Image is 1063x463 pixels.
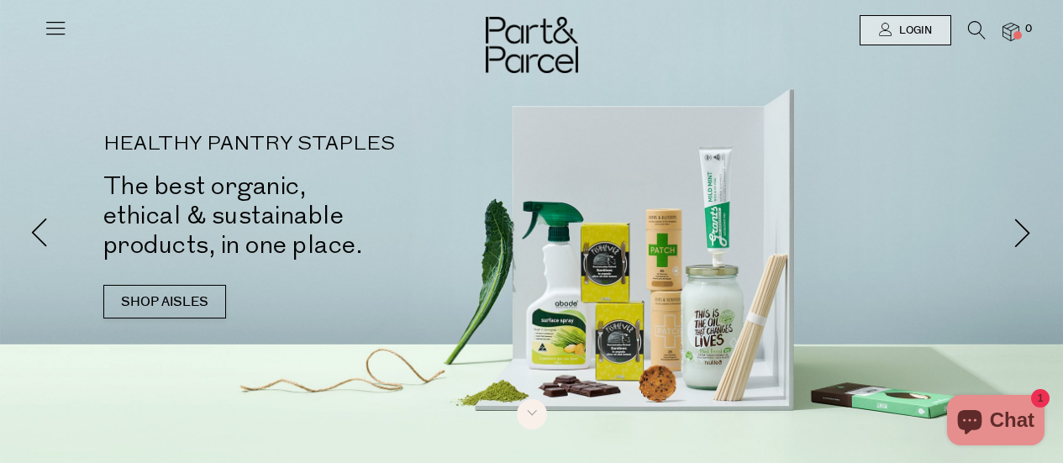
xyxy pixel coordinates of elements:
[1021,22,1036,37] span: 0
[103,134,557,155] p: HEALTHY PANTRY STAPLES
[942,395,1050,450] inbox-online-store-chat: Shopify online store chat
[895,24,932,38] span: Login
[860,15,951,45] a: Login
[486,17,578,73] img: Part&Parcel
[103,171,557,260] h2: The best organic, ethical & sustainable products, in one place.
[103,285,226,318] a: SHOP AISLES
[1002,23,1019,40] a: 0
